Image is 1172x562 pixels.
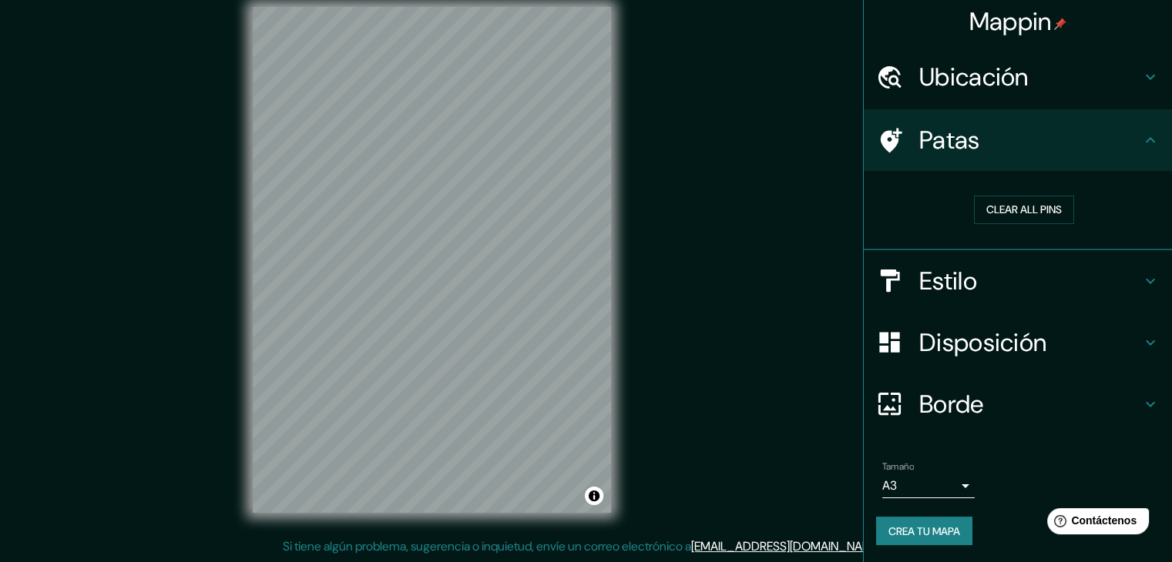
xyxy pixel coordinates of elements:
font: Tamaño [882,460,914,473]
a: [EMAIL_ADDRESS][DOMAIN_NAME] [691,538,882,554]
font: Borde [919,388,984,420]
font: A3 [882,477,897,493]
div: Estilo [864,250,1172,312]
iframe: Lanzador de widgets de ayuda [1035,502,1155,545]
font: Mappin [969,5,1052,38]
button: Clear all pins [974,196,1074,224]
div: Ubicación [864,46,1172,108]
button: Crea tu mapa [876,517,972,546]
font: Estilo [919,265,977,297]
font: Ubicación [919,61,1029,93]
img: pin-icon.png [1054,18,1066,30]
div: Borde [864,373,1172,435]
font: Patas [919,124,980,156]
font: Crea tu mapa [888,524,960,538]
font: Disposición [919,326,1046,359]
canvas: Mapa [253,7,611,513]
div: Disposición [864,312,1172,373]
div: Patas [864,109,1172,171]
font: Si tiene algún problema, sugerencia o inquietud, envíe un correo electrónico a [283,538,691,554]
button: Activar o desactivar atribución [585,487,603,505]
div: A3 [882,473,975,498]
